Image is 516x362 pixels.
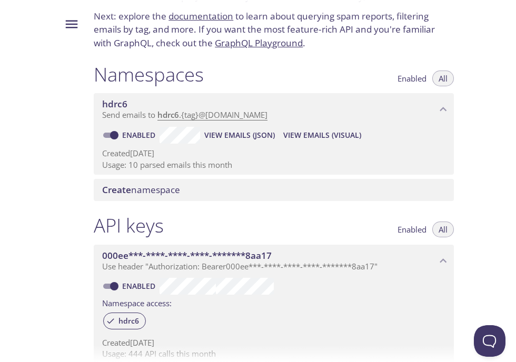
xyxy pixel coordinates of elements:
button: Enabled [391,71,433,86]
div: Create namespace [94,179,454,201]
span: hdrc6 [102,98,127,110]
button: View Emails (Visual) [279,127,365,144]
h1: Namespaces [94,63,204,86]
div: hdrc6 [103,313,146,329]
a: Enabled [121,130,160,140]
span: namespace [102,184,180,196]
p: Created [DATE] [102,337,445,348]
label: Namespace access: [102,295,172,310]
div: hdrc6 namespace [94,93,454,126]
span: hdrc6 [112,316,145,326]
span: View Emails (JSON) [204,129,275,142]
iframe: Help Scout Beacon - Open [474,325,505,357]
p: Next: explore the to learn about querying spam reports, filtering emails by tag, and more. If you... [94,9,454,50]
a: GraphQL Playground [215,37,303,49]
span: Create [102,184,131,196]
span: View Emails (Visual) [283,129,361,142]
button: View Emails (JSON) [200,127,279,144]
a: Enabled [121,281,160,291]
button: All [432,71,454,86]
button: Menu [58,11,85,38]
p: Usage: 10 parsed emails this month [102,159,445,170]
h1: API keys [94,214,164,237]
p: Created [DATE] [102,148,445,159]
button: All [432,222,454,237]
button: Enabled [391,222,433,237]
span: Send emails to [102,109,267,120]
a: documentation [168,10,233,22]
